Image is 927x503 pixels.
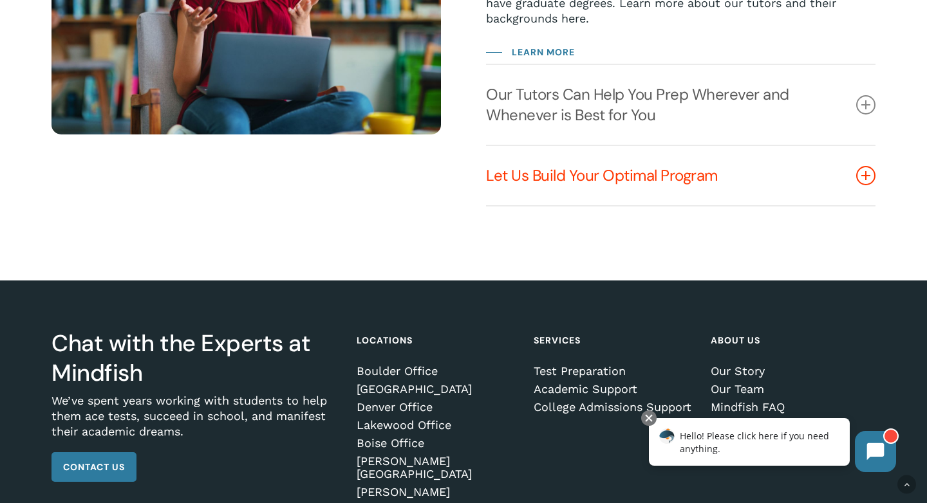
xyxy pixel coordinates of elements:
[357,365,518,378] a: Boulder Office
[534,383,695,396] a: Academic Support
[51,329,340,388] h3: Chat with the Experts at Mindfish
[51,393,340,452] p: We’ve spent years working with students to help them ace tests, succeed in school, and manifest t...
[357,486,518,498] a: [PERSON_NAME]
[534,329,695,352] h4: Services
[486,65,876,145] a: Our Tutors Can Help You Prep Wherever and Whenever is Best for You
[534,401,695,414] a: College Admissions Support
[357,329,518,352] h4: Locations
[357,455,518,480] a: [PERSON_NAME][GEOGRAPHIC_DATA]
[357,401,518,414] a: Denver Office
[711,365,872,378] a: Our Story
[711,401,872,414] a: Mindfish FAQ
[512,44,575,60] span: Learn More
[51,452,136,482] a: Contact Us
[711,383,872,396] a: Our Team
[534,365,695,378] a: Test Preparation
[63,461,125,473] span: Contact Us
[357,419,518,432] a: Lakewood Office
[357,437,518,450] a: Boise Office
[486,146,876,205] a: Let Us Build Your Optimal Program
[486,44,575,60] a: Learn More
[635,408,909,485] iframe: Chatbot
[711,329,872,352] h4: About Us
[357,383,518,396] a: [GEOGRAPHIC_DATA]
